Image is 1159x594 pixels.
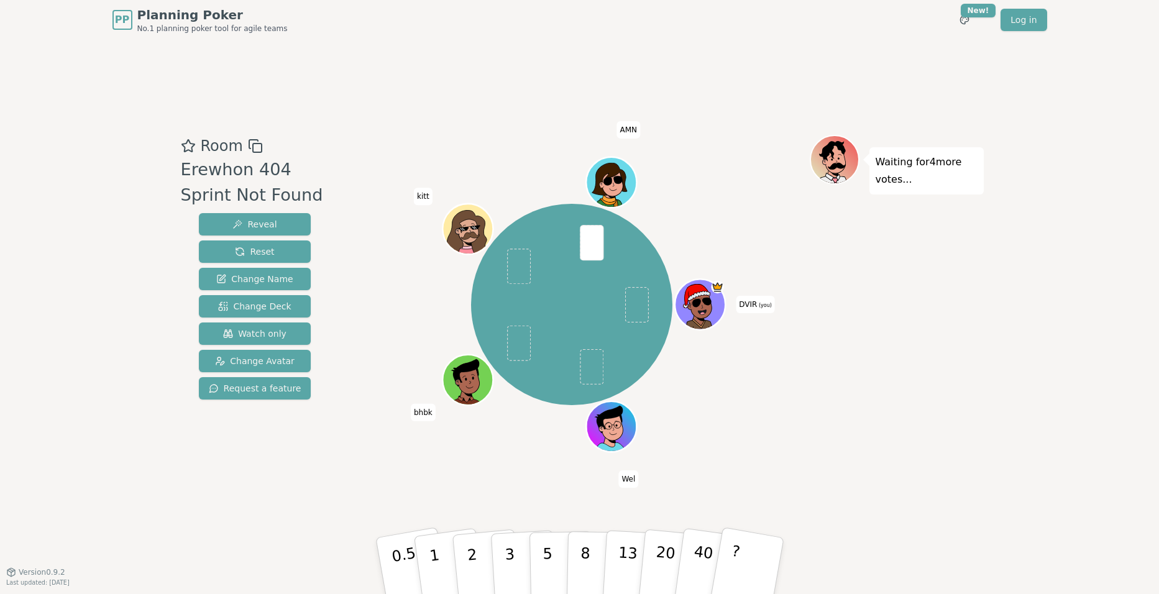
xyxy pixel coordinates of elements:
[6,567,65,577] button: Version0.9.2
[137,24,288,34] span: No.1 planning poker tool for agile teams
[961,4,996,17] div: New!
[218,300,291,313] span: Change Deck
[618,470,638,488] span: Click to change your name
[181,157,334,208] div: Erewhon 404 Sprint Not Found
[199,240,311,263] button: Reset
[411,404,436,421] span: Click to change your name
[6,579,70,586] span: Last updated: [DATE]
[199,350,311,372] button: Change Avatar
[1001,9,1047,31] a: Log in
[215,355,295,367] span: Change Avatar
[216,273,293,285] span: Change Name
[181,135,196,157] button: Add as favourite
[736,296,775,313] span: Click to change your name
[757,303,772,308] span: (you)
[676,281,723,328] button: Click to change your avatar
[201,135,243,157] span: Room
[617,121,641,139] span: Click to change your name
[223,327,286,340] span: Watch only
[414,188,433,205] span: Click to change your name
[199,213,311,235] button: Reveal
[953,9,976,31] button: New!
[199,295,311,318] button: Change Deck
[232,218,277,231] span: Reveal
[209,382,301,395] span: Request a feature
[115,12,129,27] span: PP
[137,6,288,24] span: Planning Poker
[235,245,274,258] span: Reset
[112,6,288,34] a: PPPlanning PokerNo.1 planning poker tool for agile teams
[711,281,723,293] span: DVIR is the host
[199,377,311,400] button: Request a feature
[876,153,978,188] p: Waiting for 4 more votes...
[199,322,311,345] button: Watch only
[199,268,311,290] button: Change Name
[19,567,65,577] span: Version 0.9.2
